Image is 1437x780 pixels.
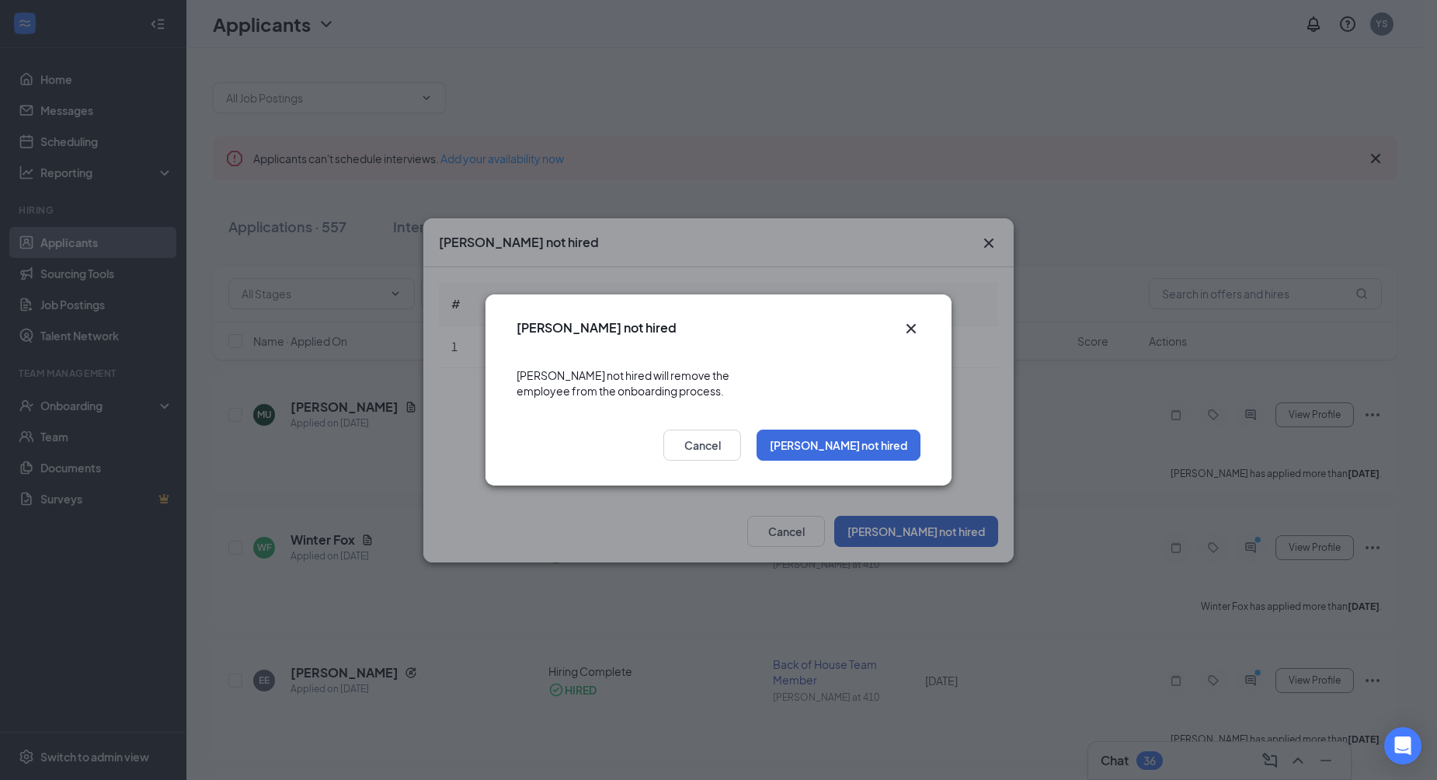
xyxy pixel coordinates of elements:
[517,319,677,336] h3: [PERSON_NAME] not hired
[663,430,741,461] button: Cancel
[1384,727,1421,764] div: Open Intercom Messenger
[902,319,920,338] button: Close
[757,430,920,461] button: [PERSON_NAME] not hired
[902,319,920,338] svg: Cross
[517,352,920,414] div: [PERSON_NAME] not hired will remove the employee from the onboarding process.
